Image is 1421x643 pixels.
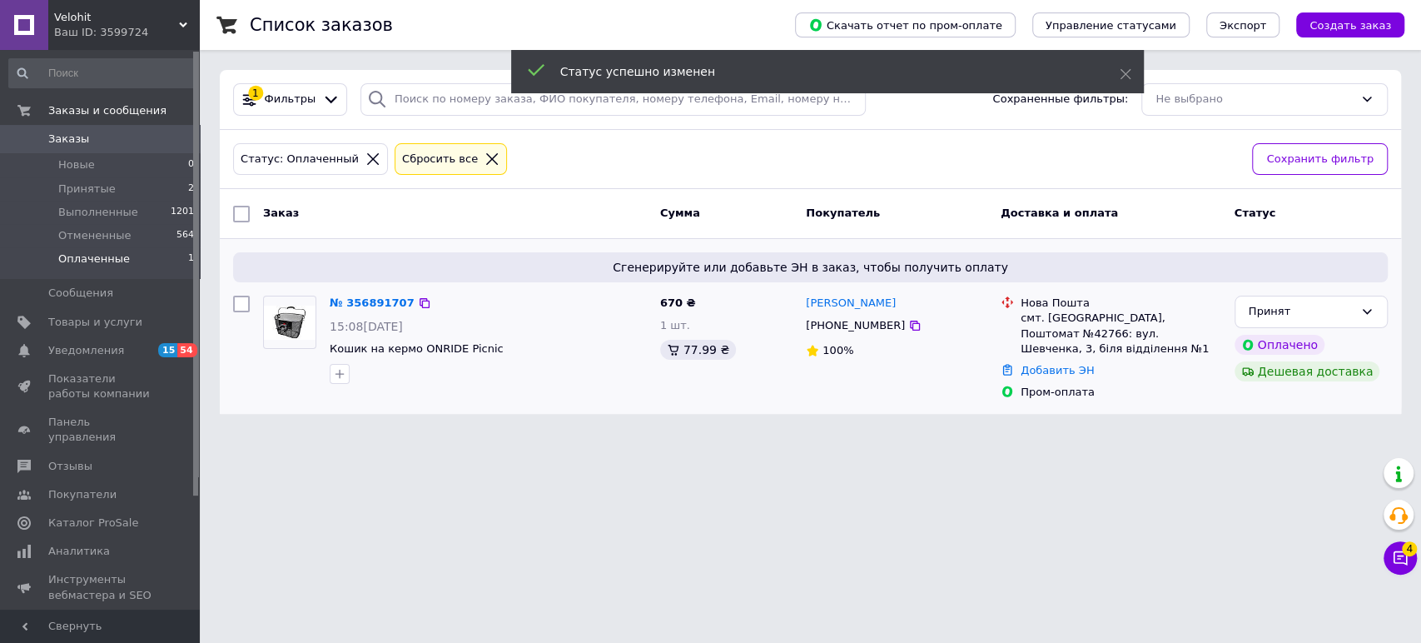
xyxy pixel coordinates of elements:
div: Оплачено [1235,335,1324,355]
div: Нова Пошта [1021,296,1221,311]
span: Управление статусами [1046,19,1176,32]
span: Показатели работы компании [48,371,154,401]
button: Скачать отчет по пром-оплате [795,12,1016,37]
button: Создать заказ [1296,12,1404,37]
span: Уведомления [48,343,124,358]
span: Заказ [263,207,299,219]
span: Сумма [660,207,700,219]
span: Выполненные [58,205,138,220]
a: № 356891707 [330,297,415,309]
h1: Список заказов [250,15,393,35]
a: Фото товару [263,296,316,349]
button: Сохранить фильтр [1252,143,1388,176]
div: [PHONE_NUMBER] [802,315,908,336]
span: 2 [188,182,194,197]
button: Чат с покупателем4 [1384,541,1417,575]
div: Статус: Оплаченный [237,151,362,168]
a: Кошик на кермо ONRIDE Picnic [330,342,504,355]
span: 564 [176,228,194,243]
div: Ваш ID: 3599724 [54,25,200,40]
span: 100% [822,344,853,356]
span: Аналитика [48,544,110,559]
span: 1 шт. [660,319,690,331]
span: Покупатели [48,487,117,502]
span: 670 ₴ [660,297,696,309]
span: Статус [1235,207,1276,219]
span: Сгенерируйте или добавьте ЭН в заказ, чтобы получить оплату [240,259,1381,276]
a: Добавить ЭН [1021,364,1094,376]
a: [PERSON_NAME] [806,296,896,312]
span: 15:08[DATE] [330,320,403,333]
span: 1 [188,252,194,267]
span: Сохраненные фильтры: [992,92,1128,107]
input: Поиск по номеру заказа, ФИО покупателя, номеру телефона, Email, номеру накладной [360,83,867,116]
div: Принят [1249,303,1354,321]
span: Принятые [58,182,116,197]
span: Оплаченные [58,252,130,267]
span: Отзывы [48,459,92,474]
span: Отмененные [58,228,131,243]
span: Инструменты вебмастера и SEO [48,572,154,602]
span: Заказы и сообщения [48,103,166,118]
span: Velohit [54,10,179,25]
span: Экспорт [1220,19,1266,32]
div: смт. [GEOGRAPHIC_DATA], Поштомат №42766: вул. Шевченка, 3, біля відділення №1 [1021,311,1221,356]
span: Товары и услуги [48,315,142,330]
a: Создать заказ [1279,18,1404,31]
div: Дешевая доставка [1235,361,1380,381]
span: Фильтры [265,92,316,107]
div: Сбросить все [399,151,481,168]
span: Доставка и оплата [1001,207,1118,219]
img: Фото товару [264,306,316,340]
span: Новые [58,157,95,172]
span: Сообщения [48,286,113,301]
span: 0 [188,157,194,172]
div: Не выбрано [1155,91,1354,108]
span: 4 [1402,537,1417,552]
span: Покупатель [806,207,880,219]
span: Создать заказ [1309,19,1391,32]
div: 77.99 ₴ [660,340,736,360]
div: Статус успешно изменен [560,63,1078,80]
span: 15 [158,343,177,357]
span: 54 [177,343,196,357]
input: Поиск [8,58,196,88]
span: Сохранить фильтр [1266,151,1374,168]
span: Скачать отчет по пром-оплате [808,17,1002,32]
button: Управление статусами [1032,12,1190,37]
span: Панель управления [48,415,154,445]
span: 1201 [171,205,194,220]
div: 1 [248,86,263,101]
div: Пром-оплата [1021,385,1221,400]
span: Заказы [48,132,89,147]
span: Каталог ProSale [48,516,138,531]
button: Экспорт [1206,12,1279,37]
